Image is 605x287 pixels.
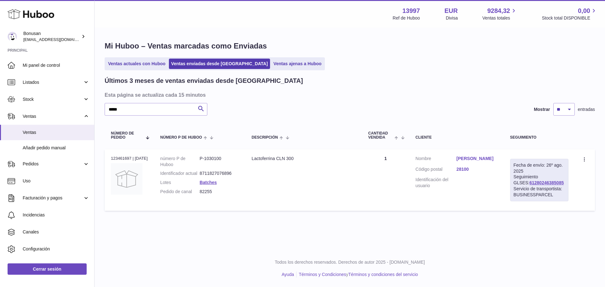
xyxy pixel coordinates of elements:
span: Canales [23,229,89,235]
a: 0,00 Stock total DISPONIBLE [542,7,597,21]
span: Stock [23,96,83,102]
a: Ayuda [282,272,294,277]
h1: Mi Huboo – Ventas marcadas como Enviadas [105,41,595,51]
a: Ventas actuales con Huboo [106,59,168,69]
span: Descripción [252,135,278,140]
dt: Lotes [160,180,200,186]
span: Uso [23,178,89,184]
div: 123461697 | [DATE] [111,156,148,161]
span: 0,00 [578,7,590,15]
dd: 82255 [200,189,239,195]
span: Facturación y pagos [23,195,83,201]
span: número P de Huboo [160,135,202,140]
a: Términos y Condiciones [299,272,346,277]
span: entradas [578,106,595,112]
div: Fecha de envío: 26º ago. 2025 [514,162,565,174]
span: [EMAIL_ADDRESS][DOMAIN_NAME] [23,37,93,42]
dt: Pedido de canal [160,189,200,195]
span: Mi panel de control [23,62,89,68]
span: Cantidad vendida [368,131,393,140]
span: Número de pedido [111,131,142,140]
dt: número P de Huboo [160,156,200,168]
a: 9284,32 Ventas totales [482,7,517,21]
span: Incidencias [23,212,89,218]
h2: Últimos 3 meses de ventas enviadas desde [GEOGRAPHIC_DATA] [105,77,303,85]
label: Mostrar [534,106,550,112]
strong: 13997 [402,7,420,15]
div: Lactoferrina CLN 300 [252,156,356,162]
div: Divisa [446,15,458,21]
img: info@bonusan.es [8,32,17,41]
span: Listados [23,79,83,85]
span: Configuración [23,246,89,252]
a: 28100 [457,166,498,172]
div: Servicio de transportista: BUSINESSPARCEL [514,186,565,198]
dd: P-1030100 [200,156,239,168]
div: Bonusan [23,31,80,43]
a: Términos y condiciones del servicio [348,272,418,277]
a: Cerrar sesión [8,263,87,275]
a: [PERSON_NAME] [457,156,498,162]
strong: EUR [445,7,458,15]
a: Ventas ajenas a Huboo [271,59,324,69]
div: Cliente [416,135,498,140]
dd: 8711827076896 [200,170,239,176]
h3: Esta página se actualiza cada 15 minutos [105,91,593,98]
dt: Código postal [416,166,457,174]
img: no-photo.jpg [111,163,142,195]
td: 1 [362,149,409,211]
dt: Identificador actual [160,170,200,176]
span: Pedidos [23,161,83,167]
a: Batches [200,180,217,185]
span: 9284,32 [487,7,510,15]
li: y [297,272,418,278]
div: Seguimiento [510,135,568,140]
span: Ventas [23,113,83,119]
div: Seguimiento GLSES: [510,159,568,201]
a: 61280246385085 [529,180,564,185]
a: Ventas enviadas desde [GEOGRAPHIC_DATA] [169,59,270,69]
span: Stock total DISPONIBLE [542,15,597,21]
dt: Nombre [416,156,457,163]
div: Ref de Huboo [393,15,420,21]
dt: Identificación del usuario [416,177,457,189]
span: Añadir pedido manual [23,145,89,151]
span: Ventas [23,129,89,135]
p: Todos los derechos reservados. Derechos de autor 2025 - [DOMAIN_NAME] [100,259,600,265]
span: Ventas totales [482,15,517,21]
